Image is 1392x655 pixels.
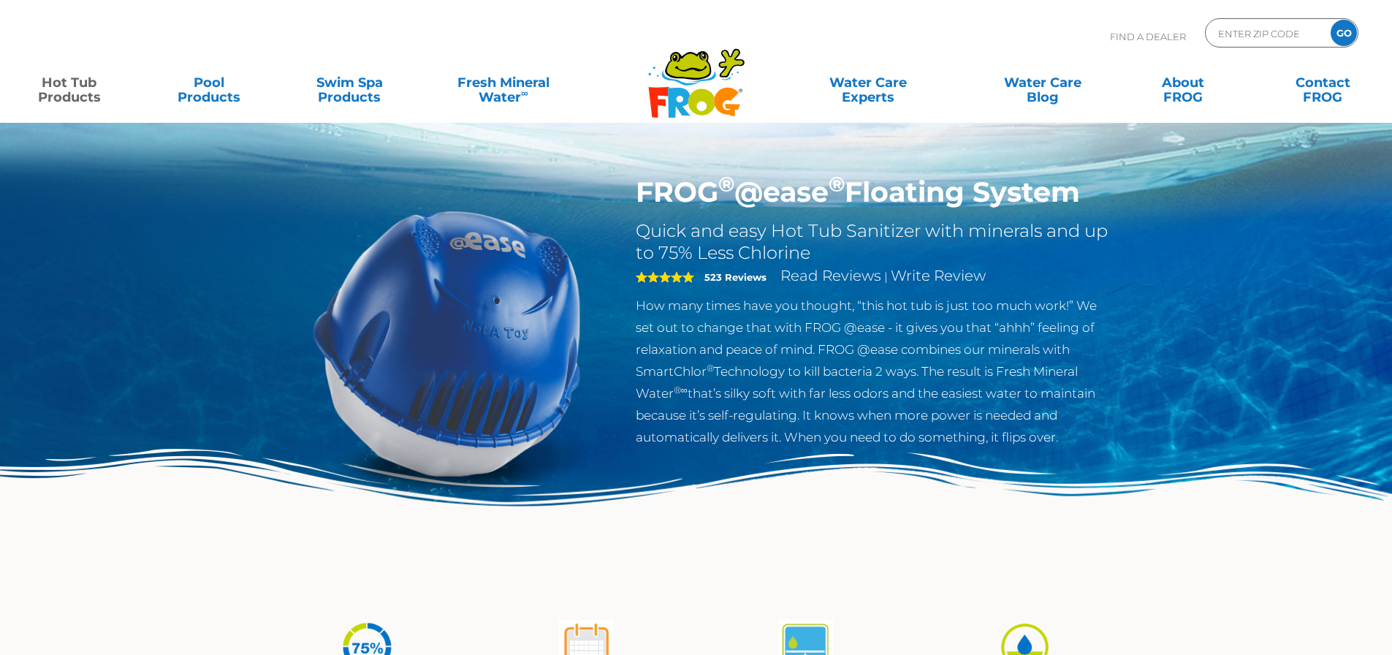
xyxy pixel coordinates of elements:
a: PoolProducts [155,68,264,97]
img: hot-tub-product-atease-system.png [280,175,615,510]
p: Find A Dealer [1110,18,1186,55]
a: ContactFROG [1269,68,1377,97]
a: Swim SpaProducts [295,68,404,97]
span: 5 [636,271,694,283]
h2: Quick and easy Hot Tub Sanitizer with minerals and up to 75% Less Chlorine [636,220,1113,264]
sup: ®∞ [674,385,688,395]
a: Water CareBlog [988,68,1097,97]
span: | [884,270,888,284]
strong: 523 Reviews [704,271,767,283]
a: Read Reviews [780,267,881,284]
sup: ® [707,363,714,374]
img: Frog Products Logo [640,29,753,118]
a: Hot TubProducts [15,68,123,97]
sup: ∞ [521,87,528,99]
sup: ® [718,171,734,197]
sup: ® [829,171,845,197]
a: Fresh MineralWater∞ [435,68,571,97]
a: Write Review [891,267,986,284]
h1: FROG @ease Floating System [636,175,1113,209]
a: AboutFROG [1128,68,1237,97]
input: GO [1331,20,1357,46]
p: How many times have you thought, “this hot tub is just too much work!” We set out to change that ... [636,295,1113,448]
a: Water CareExperts [780,68,956,97]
